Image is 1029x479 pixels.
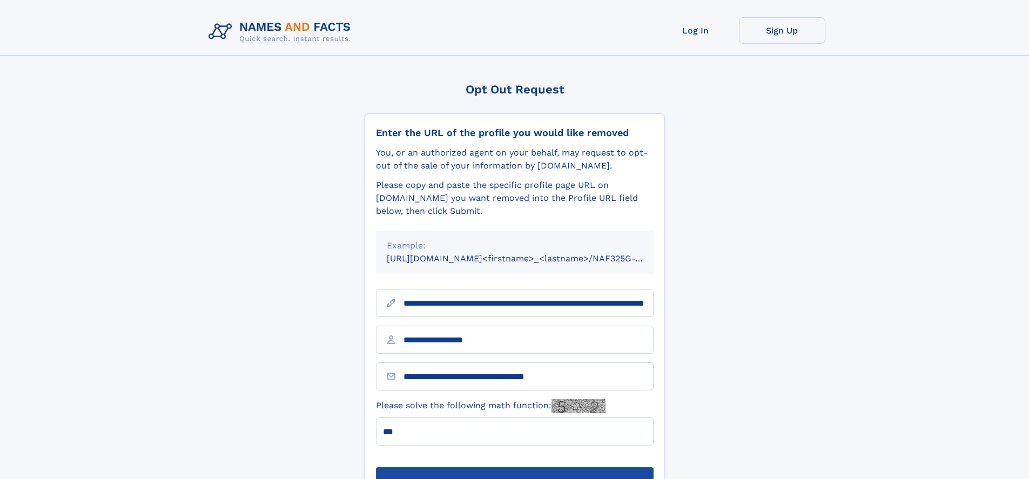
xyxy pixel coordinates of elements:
[204,17,360,46] img: Logo Names and Facts
[376,146,654,172] div: You, or an authorized agent on your behalf, may request to opt-out of the sale of your informatio...
[365,83,665,96] div: Opt Out Request
[387,253,674,264] small: [URL][DOMAIN_NAME]<firstname>_<lastname>/NAF325G-xxxxxxxx
[376,399,606,413] label: Please solve the following math function:
[653,17,739,44] a: Log In
[376,179,654,218] div: Please copy and paste the specific profile page URL on [DOMAIN_NAME] you want removed into the Pr...
[376,127,654,139] div: Enter the URL of the profile you would like removed
[387,239,643,252] div: Example:
[739,17,825,44] a: Sign Up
